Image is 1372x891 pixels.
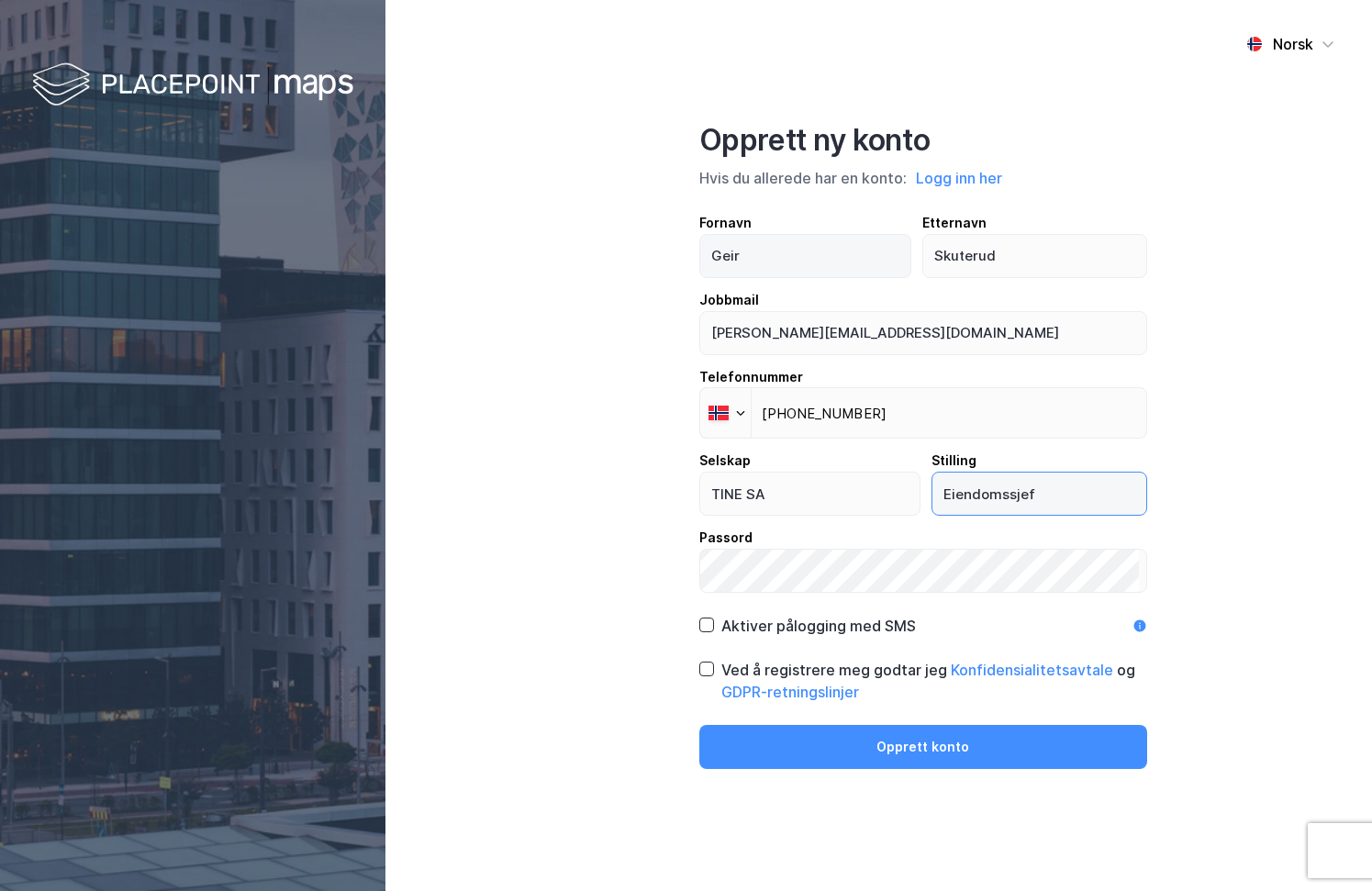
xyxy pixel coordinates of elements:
button: Opprett konto [699,725,1147,769]
div: Norway: + 47 [700,388,751,438]
iframe: Chat Widget [1280,803,1372,891]
div: Jobbmail [699,289,1147,311]
div: Stilling [931,450,1147,472]
div: Telefonnummer [699,366,1147,388]
input: Telefonnummer [699,387,1147,439]
div: Opprett ny konto [699,122,1147,159]
div: Aktiver pålogging med SMS [721,615,916,637]
button: Logg inn her [910,166,1008,190]
div: Norsk [1273,33,1313,55]
div: Ved å registrere meg godtar jeg og [721,659,1147,703]
div: Selskap [699,450,921,472]
div: Passord [699,527,1147,549]
img: logo-white.f07954bde2210d2a523dddb988cd2aa7.svg [32,59,353,113]
div: Etternavn [922,212,1147,234]
div: Hvis du allerede har en konto: [699,166,1147,190]
div: Fornavn [699,212,912,234]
